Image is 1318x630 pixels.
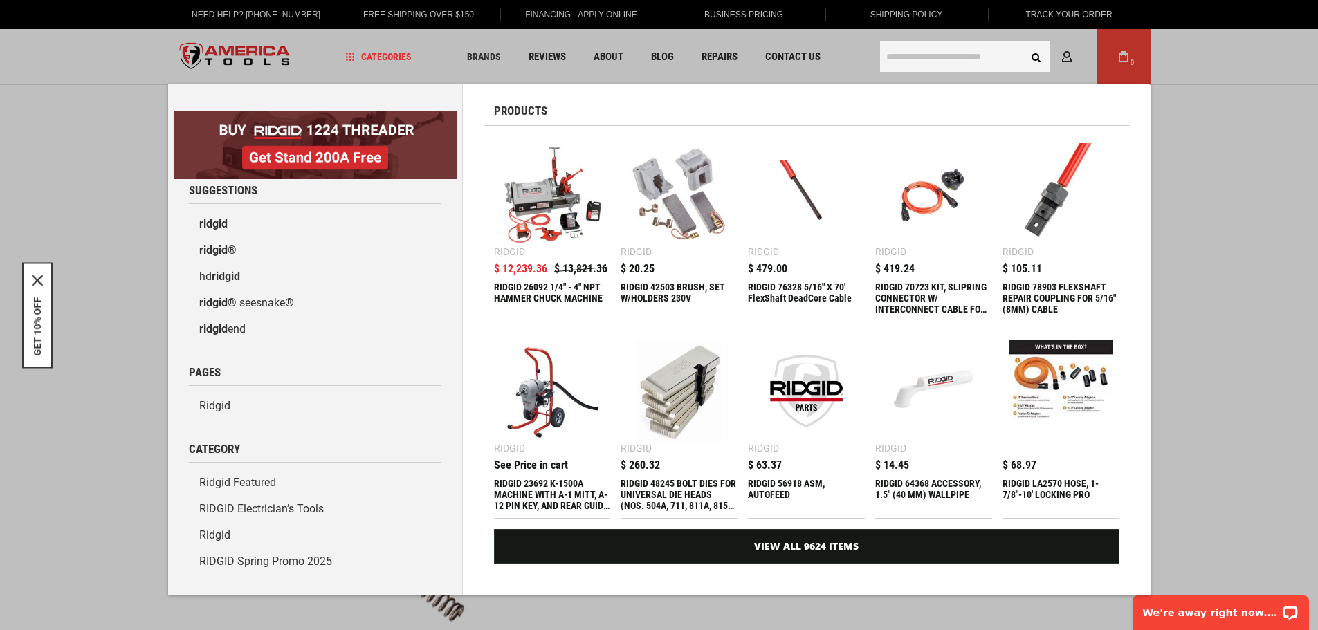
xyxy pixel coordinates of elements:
button: Search [1023,44,1050,70]
span: Category [189,443,240,455]
div: RIDGID 78903 FLEXSHAFT REPAIR COUPLING FOR 5/16 [1003,281,1119,315]
div: Ridgid [875,247,906,257]
div: RIDGID LA2570 HOSE, 1-7/8 [1003,478,1119,511]
a: Ridgid [189,522,441,548]
a: ridgid® [189,237,441,263]
b: ridgid [199,296,228,309]
div: RIDGID 70723 KIT, SLIPRING CONNECTOR W/ INTERCONNECT CABLE FOR SEESNAKE MONITOR [875,281,992,315]
img: RIDGID LA2570 HOSE, 1-7/8 [1009,340,1113,443]
a: RIDGID 26092 1/4 Ridgid $ 13,821.36 $ 12,239.36 RIDGID 26092 1/4" - 4" NPT HAMMER CHUCK MACHINE [494,136,611,322]
img: BOGO: Buy RIDGID® 1224 Threader, Get Stand 200A Free! [174,111,457,179]
span: $ 479.00 [748,263,787,275]
span: $ 20.25 [621,263,655,275]
img: RIDGID 76328 5/16 [755,143,858,246]
a: ridgidend [189,316,441,342]
a: RIDGID 48245 BOLT DIES FOR UNIVERSAL DIE HEADS (NOS. 504A, 711, 811A, 815A, 816, 817 AND 911 DIE ... [621,333,738,518]
span: $ 260.32 [621,460,660,471]
img: RIDGID 26092 1/4 [501,143,604,246]
div: Ridgid [621,247,652,257]
span: $ 13,821.36 [554,263,607,275]
span: Suggestions [189,185,257,196]
div: Ridgid [494,443,525,453]
span: Products [494,105,547,117]
span: Categories [345,52,412,62]
img: RIDGID 56918 ASM, AUTOFEED [755,340,858,443]
a: BOGO: Buy RIDGID® 1224 Threader, Get Stand 200A Free! [174,111,457,121]
div: RIDGID 76328 5/16 [748,281,865,315]
a: RIDGID 64368 ACCESSORY, 1.5 Ridgid $ 14.45 RIDGID 64368 ACCESSORY, 1.5" (40 MM) WALLPIPE [875,333,992,518]
div: Ridgid [748,443,779,453]
img: RIDGID 78903 FLEXSHAFT REPAIR COUPLING FOR 5/16 [1009,143,1113,246]
div: RIDGID 23692 K-1500A MACHINE WITH A-1 MITT, A-12 PIN KEY, AND REAR GUIDE HOSE [494,478,611,511]
b: ridgid [199,243,228,257]
a: Ridgid [189,393,441,419]
span: $ 105.11 [1003,263,1042,275]
div: Ridgid [494,247,525,257]
img: RIDGID 64368 ACCESSORY, 1.5 [882,340,985,443]
div: RIDGID 26092 1/4 [494,281,611,315]
a: Categories [339,48,418,66]
a: RIDGID 56918 ASM, AUTOFEED Ridgid $ 63.37 RIDGID 56918 ASM, AUTOFEED [748,333,865,518]
div: RIDGID 42503 BRUSH, SET W/HOLDERS 230V [621,281,738,315]
img: RIDGID 23692 K-1500A MACHINE WITH A-1 MITT, A-12 PIN KEY, AND REAR GUIDE HOSE [501,340,604,443]
svg: close icon [32,275,43,286]
b: ridgid [199,217,228,230]
a: ridgid [189,211,441,237]
a: RIDGID Spring Promo 2025 [189,548,441,575]
button: Close [32,275,43,286]
div: RIDGID 48245 BOLT DIES FOR UNIVERSAL DIE HEADS (NOS. 504A, 711, 811A, 815A, 816, 817 AND 911 DIE ... [621,478,738,511]
a: RIDGID Electrician’s Tools [189,496,441,522]
span: Brands [467,52,501,62]
span: $ 14.45 [875,460,909,471]
div: Ridgid [875,443,906,453]
span: $ 68.97 [1003,460,1036,471]
a: RIDGID 78903 FLEXSHAFT REPAIR COUPLING FOR 5/16 Ridgid $ 105.11 RIDGID 78903 FLEXSHAFT REPAIR COU... [1003,136,1119,322]
img: RIDGID 48245 BOLT DIES FOR UNIVERSAL DIE HEADS (NOS. 504A, 711, 811A, 815A, 816, 817 AND 911 DIE ... [628,340,731,443]
a: RIDGID 70723 KIT, SLIPRING CONNECTOR W/ INTERCONNECT CABLE FOR SEESNAKE MONITOR Ridgid $ 419.24 R... [875,136,992,322]
span: Pages [189,367,221,378]
span: $ 12,239.36 [494,263,547,275]
div: Ridgid [1003,247,1034,257]
span: $ 419.24 [875,263,915,275]
div: RIDGID 64368 ACCESSORY, 1.5 [875,478,992,511]
span: $ 63.37 [748,460,782,471]
img: RIDGID 70723 KIT, SLIPRING CONNECTOR W/ INTERCONNECT CABLE FOR SEESNAKE MONITOR [882,143,985,246]
b: ridgid [199,322,228,335]
a: Brands [461,48,507,66]
a: hdridgid [189,263,441,290]
img: RIDGID 42503 BRUSH, SET W/HOLDERS 230V [628,143,731,246]
a: RIDGID 76328 5/16 Ridgid $ 479.00 RIDGID 76328 5/16" X 70' FlexShaft DeadCore Cable [748,136,865,322]
a: View All 9624 Items [494,529,1119,564]
a: RIDGID LA2570 HOSE, 1-7/8 $ 68.97 RIDGID LA2570 HOSE, 1-7/8"-10' LOCKING PRO [1003,333,1119,518]
div: RIDGID 56918 ASM, AUTOFEED [748,478,865,511]
div: Ridgid [621,443,652,453]
b: ridgid [212,270,240,283]
a: ridgid® seesnake® [189,290,441,316]
iframe: LiveChat chat widget [1124,586,1318,630]
a: RIDGID 23692 K-1500A MACHINE WITH A-1 MITT, A-12 PIN KEY, AND REAR GUIDE HOSE Ridgid See Price in... [494,333,611,518]
a: RIDGID 42503 BRUSH, SET W/HOLDERS 230V Ridgid $ 20.25 RIDGID 42503 BRUSH, SET W/HOLDERS 230V [621,136,738,322]
a: Ridgid Featured [189,470,441,496]
button: GET 10% OFF [32,297,43,355]
div: See Price in cart [494,460,568,471]
div: Ridgid [748,247,779,257]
